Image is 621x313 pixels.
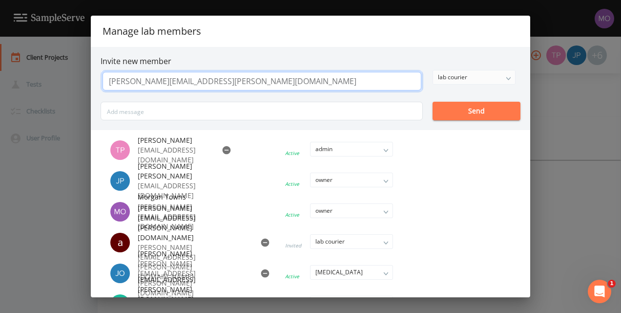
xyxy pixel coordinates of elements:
img: 5371310d8921a401d0444a1191098423 [110,264,130,283]
img: 2042d1f3fa703f1ad346094593ff6b45 [110,140,130,160]
div: owner [310,173,393,187]
span: [PERSON_NAME][EMAIL_ADDRESS][PERSON_NAME][DOMAIN_NAME] [138,203,248,243]
span: Morgan Towns [138,192,231,202]
span: [EMAIL_ADDRESS][PERSON_NAME][DOMAIN_NAME] [138,275,231,304]
div: alycia.thomas@inframark.com [110,233,138,252]
div: a [110,233,130,252]
p: [PERSON_NAME][EMAIL_ADDRESS][PERSON_NAME][DOMAIN_NAME] [138,259,248,298]
div: Active [285,180,299,187]
button: Send [433,102,520,120]
div: owner [310,204,393,218]
input: Add message [101,102,423,120]
div: Morgan Towns [110,202,138,222]
div: Joshua gere Paul [110,171,138,191]
p: [EMAIL_ADDRESS][DOMAIN_NAME] [138,145,210,165]
img: 41241ef155101aa6d92a04480b0d0000 [110,171,130,191]
span: [PERSON_NAME] [138,135,210,145]
p: [PERSON_NAME][EMAIL_ADDRESS][PERSON_NAME][DOMAIN_NAME] [138,243,248,282]
span: 1 [608,280,616,288]
iframe: Intercom live chat [588,280,611,303]
div: Taylor Parks [110,140,138,160]
img: e5df77a8b646eb52ef3ad048c1c29e95 [110,202,130,222]
input: Enter multiples emails using tab button [103,72,421,90]
div: John Cappelletti [110,264,138,283]
p: [EMAIL_ADDRESS][DOMAIN_NAME] [138,181,210,201]
div: Active [285,211,299,218]
span: [PERSON_NAME] [138,249,248,259]
h2: Manage lab members [91,16,530,47]
span: [PERSON_NAME] [PERSON_NAME] [138,161,210,181]
p: [PERSON_NAME][EMAIL_ADDRESS][DOMAIN_NAME] [138,202,231,231]
h6: Invite new member [101,57,520,66]
div: lab courier [433,70,515,84]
